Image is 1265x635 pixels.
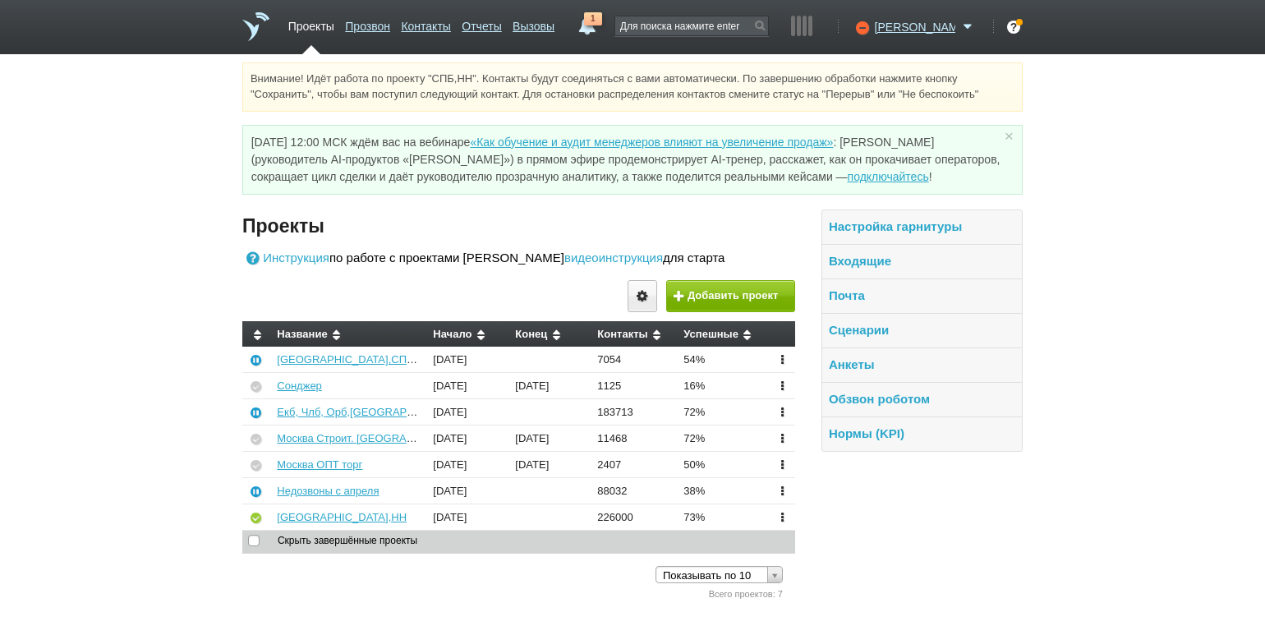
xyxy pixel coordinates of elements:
a: Настройка гарнитуры [829,219,962,233]
a: Инструкция [242,249,329,268]
div: Название [277,329,421,342]
td: [DATE] [427,477,509,504]
a: Отчеты [462,12,501,35]
td: 50% [678,451,768,477]
a: Входящие [829,254,891,268]
a: видеоинструкция [564,249,663,268]
td: 2407 [591,451,678,477]
span: Всего проектов: 7 [709,589,783,599]
td: 72% [678,399,768,426]
div: Успешные [683,329,761,342]
a: Проекты [288,12,334,35]
a: подключайтесь [848,170,929,183]
td: 7054 [591,347,678,372]
a: × [1001,132,1017,140]
td: 88032 [591,477,678,504]
td: 54% [678,347,768,372]
span: Скрыть завершённые проекты [262,535,417,546]
a: Обзвон роботом [829,392,930,406]
div: Внимание! Идёт работа по проекту "СПБ,НН". Контакты будут соединяться с вами автоматически. По за... [242,62,1023,112]
h4: Проекты [242,213,795,239]
a: [PERSON_NAME] [875,17,977,34]
td: [DATE] [427,504,509,530]
td: 16% [678,373,768,399]
td: [DATE] [427,347,509,372]
td: [DATE] [509,373,591,399]
div: по работе с проектами [PERSON_NAME] для старта [242,249,795,268]
td: 73% [678,504,768,530]
div: Конец [515,329,585,342]
a: Контакты [401,12,450,35]
a: Почта [829,288,865,302]
div: Начало [433,329,503,342]
td: [DATE] [427,426,509,452]
td: [DATE] [427,373,509,399]
td: [DATE] [427,399,509,426]
td: [DATE] [509,426,591,452]
td: 11468 [591,426,678,452]
a: Недозвоны с апреля [277,485,379,497]
td: 72% [678,426,768,452]
div: Контакты [597,329,671,342]
span: [PERSON_NAME] [875,19,955,35]
div: [DATE] 12:00 МСК ждём вас на вебинаре : [PERSON_NAME] (руководитель AI-продуктов «[PERSON_NAME]»)... [242,125,1023,195]
td: [DATE] [509,451,591,477]
span: Показывать по 10 [663,567,761,584]
a: Москва ОПТ торг [277,458,362,471]
a: 1 [573,12,602,32]
td: [DATE] [427,451,509,477]
a: Анкеты [829,357,875,371]
td: 226000 [591,504,678,530]
a: Вызовы [513,12,554,35]
button: Добавить проект [666,280,795,312]
td: 183713 [591,399,678,426]
td: 1125 [591,373,678,399]
a: Екб, Члб, Орб,[GEOGRAPHIC_DATA],[GEOGRAPHIC_DATA], [GEOGRAPHIC_DATA], [277,406,695,418]
span: 1 [584,12,602,25]
input: Для поиска нажмите enter [615,16,768,35]
td: 38% [678,477,768,504]
a: Сценарии [829,323,889,337]
a: Нормы (KPI) [829,426,904,440]
a: [GEOGRAPHIC_DATA],НН [277,511,407,523]
div: ? [1007,21,1020,34]
a: [GEOGRAPHIC_DATA],СПБ произ.,стр, трансп,ВЭД [277,353,531,366]
a: Прозвон [345,12,390,35]
a: «Как обучение и аудит менеджеров влияют на увеличение продаж» [470,136,833,149]
a: На главную [242,12,269,41]
a: Сонджер [277,380,322,392]
a: Москва Строит. [GEOGRAPHIC_DATA] [277,432,467,444]
a: Показывать по 10 [655,566,783,583]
